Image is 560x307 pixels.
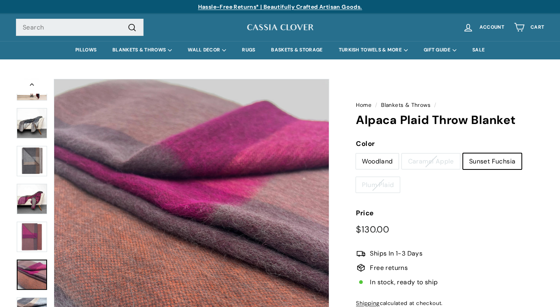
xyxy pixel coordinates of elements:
h1: Alpaca Plaid Throw Blanket [356,114,544,127]
label: Sunset Fuchsia [463,153,522,169]
img: Alpaca Plaid Throw Blanket [17,184,47,214]
span: Account [479,25,504,30]
a: RUGS [234,41,263,59]
a: Alpaca Plaid Throw Blanket [17,260,47,290]
span: Free returns [370,263,408,273]
img: Alpaca Plaid Throw Blanket [17,108,47,138]
nav: breadcrumbs [356,101,544,110]
label: Price [356,208,544,218]
a: BASKETS & STORAGE [263,41,330,59]
summary: WALL DECOR [180,41,234,59]
a: PILLOWS [67,41,104,59]
label: Color [356,138,544,149]
a: Hassle-Free Returns* | Beautifully Crafted Artisan Goods. [198,3,362,10]
a: Account [458,16,509,39]
label: Caramel Apple [402,153,460,169]
a: Cart [509,16,549,39]
a: Home [356,102,371,108]
label: Plum Plaid [356,177,400,193]
span: / [432,102,438,108]
button: Previous [16,79,48,93]
img: Alpaca Plaid Throw Blanket [17,146,47,176]
summary: BLANKETS & THROWS [104,41,180,59]
label: Woodland [356,153,399,169]
img: Alpaca Plaid Throw Blanket [17,222,47,252]
a: Shipping [356,300,379,307]
span: $130.00 [356,224,389,235]
a: SALE [464,41,493,59]
span: Cart [531,25,544,30]
summary: TURKISH TOWELS & MORE [331,41,416,59]
a: Blankets & Throws [381,102,430,108]
input: Search [16,19,143,36]
span: / [373,102,379,108]
summary: GIFT GUIDE [416,41,464,59]
span: In stock, ready to ship [370,277,438,287]
span: Ships In 1-3 Days [370,248,422,259]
